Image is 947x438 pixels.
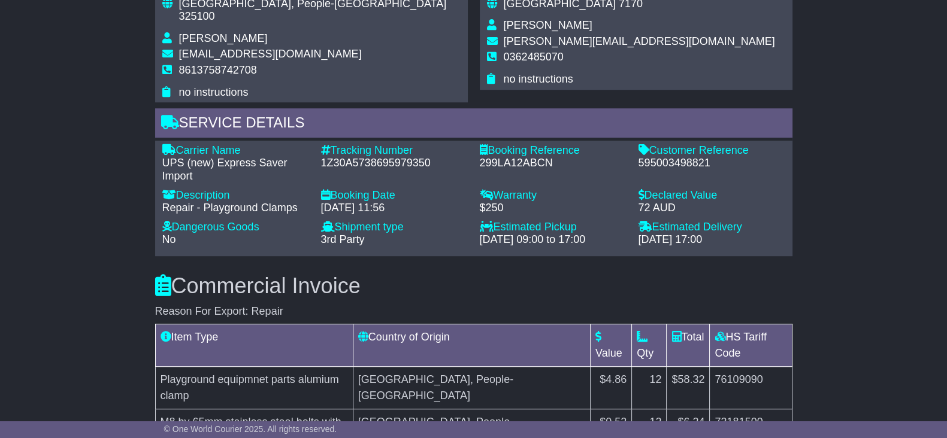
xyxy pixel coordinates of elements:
[667,324,710,367] td: Total
[632,367,667,409] td: 12
[480,157,627,170] div: 299LA12ABCN
[632,324,667,367] td: Qty
[155,108,792,141] div: Service Details
[164,424,337,434] span: © One World Courier 2025. All rights reserved.
[162,144,309,157] div: Carrier Name
[480,189,627,202] div: Warranty
[162,233,176,245] span: No
[710,367,792,409] td: 76109090
[639,189,785,202] div: Declared Value
[639,233,785,247] div: [DATE] 17:00
[321,202,468,215] div: [DATE] 11:56
[591,324,632,367] td: Value
[591,367,632,409] td: $4.86
[179,10,215,22] span: 325100
[353,367,590,409] td: [GEOGRAPHIC_DATA], People-[GEOGRAPHIC_DATA]
[321,189,468,202] div: Booking Date
[179,64,257,76] span: 8613758742708
[162,157,309,182] div: UPS (new) Express Saver Import
[710,324,792,367] td: HS Tariff Code
[155,305,792,318] div: Reason For Export: Repair
[162,221,309,234] div: Dangerous Goods
[504,73,573,85] span: no instructions
[179,32,268,44] span: [PERSON_NAME]
[480,233,627,247] div: [DATE] 09:00 to 17:00
[162,189,309,202] div: Description
[504,19,592,31] span: [PERSON_NAME]
[504,51,564,63] span: 0362485070
[480,144,627,157] div: Booking Reference
[155,274,792,298] h3: Commercial Invoice
[504,35,775,47] span: [PERSON_NAME][EMAIL_ADDRESS][DOMAIN_NAME]
[639,144,785,157] div: Customer Reference
[639,202,785,215] div: 72 AUD
[179,86,249,98] span: no instructions
[179,48,362,60] span: [EMAIL_ADDRESS][DOMAIN_NAME]
[321,157,468,170] div: 1Z30A5738695979350
[480,221,627,234] div: Estimated Pickup
[353,324,590,367] td: Country of Origin
[639,157,785,170] div: 595003498821
[321,144,468,157] div: Tracking Number
[155,324,353,367] td: Item Type
[639,221,785,234] div: Estimated Delivery
[155,367,353,409] td: Playground equipmnet parts alumium clamp
[667,367,710,409] td: $58.32
[321,233,365,245] span: 3rd Party
[162,202,309,215] div: Repair - Playground Clamps
[321,221,468,234] div: Shipment type
[480,202,627,215] div: $250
